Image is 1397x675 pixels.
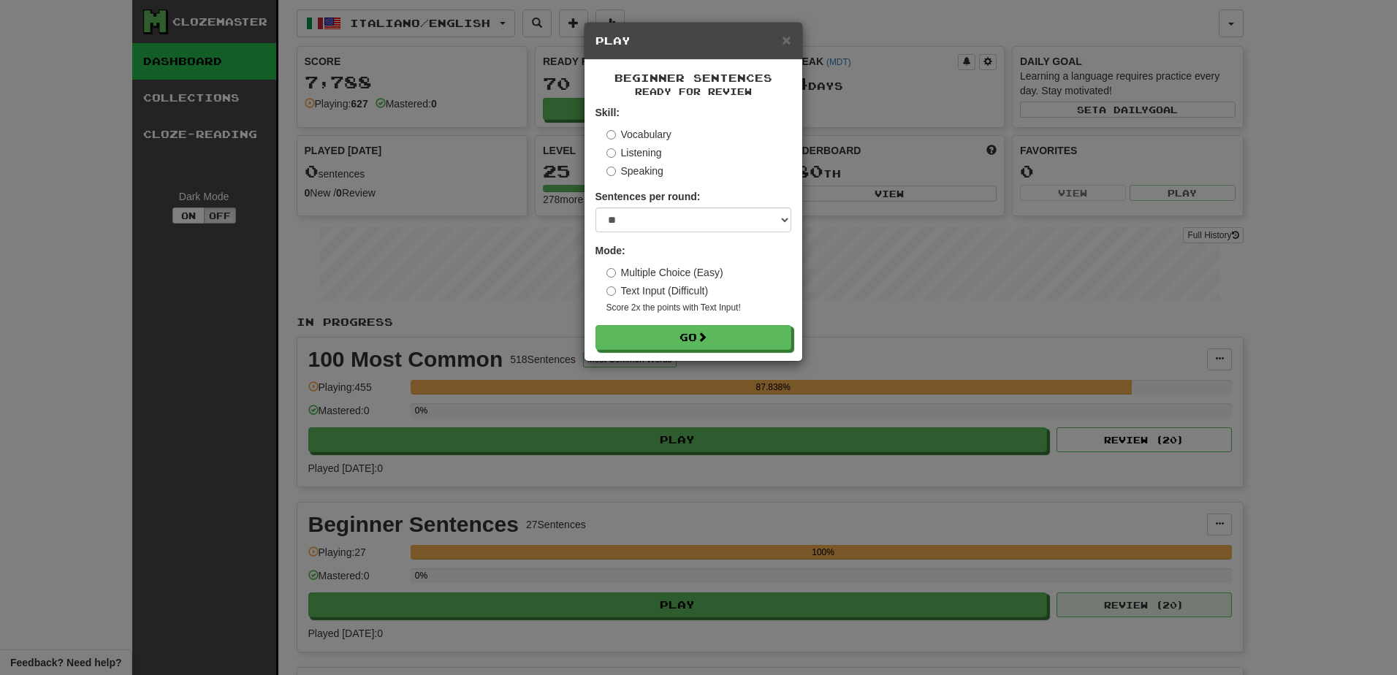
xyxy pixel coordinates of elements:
label: Text Input (Difficult) [606,283,709,298]
label: Multiple Choice (Easy) [606,265,723,280]
strong: Mode: [595,245,625,256]
label: Listening [606,145,662,160]
label: Sentences per round: [595,189,701,204]
small: Ready for Review [595,85,791,98]
input: Text Input (Difficult) [606,286,616,296]
span: × [782,31,791,48]
button: Go [595,325,791,350]
button: Close [782,32,791,47]
input: Listening [606,148,616,158]
strong: Skill: [595,107,620,118]
input: Speaking [606,167,616,176]
h5: Play [595,34,791,48]
small: Score 2x the points with Text Input ! [606,302,791,314]
input: Multiple Choice (Easy) [606,268,616,278]
input: Vocabulary [606,130,616,140]
label: Speaking [606,164,663,178]
span: Beginner Sentences [614,72,772,84]
label: Vocabulary [606,127,671,142]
